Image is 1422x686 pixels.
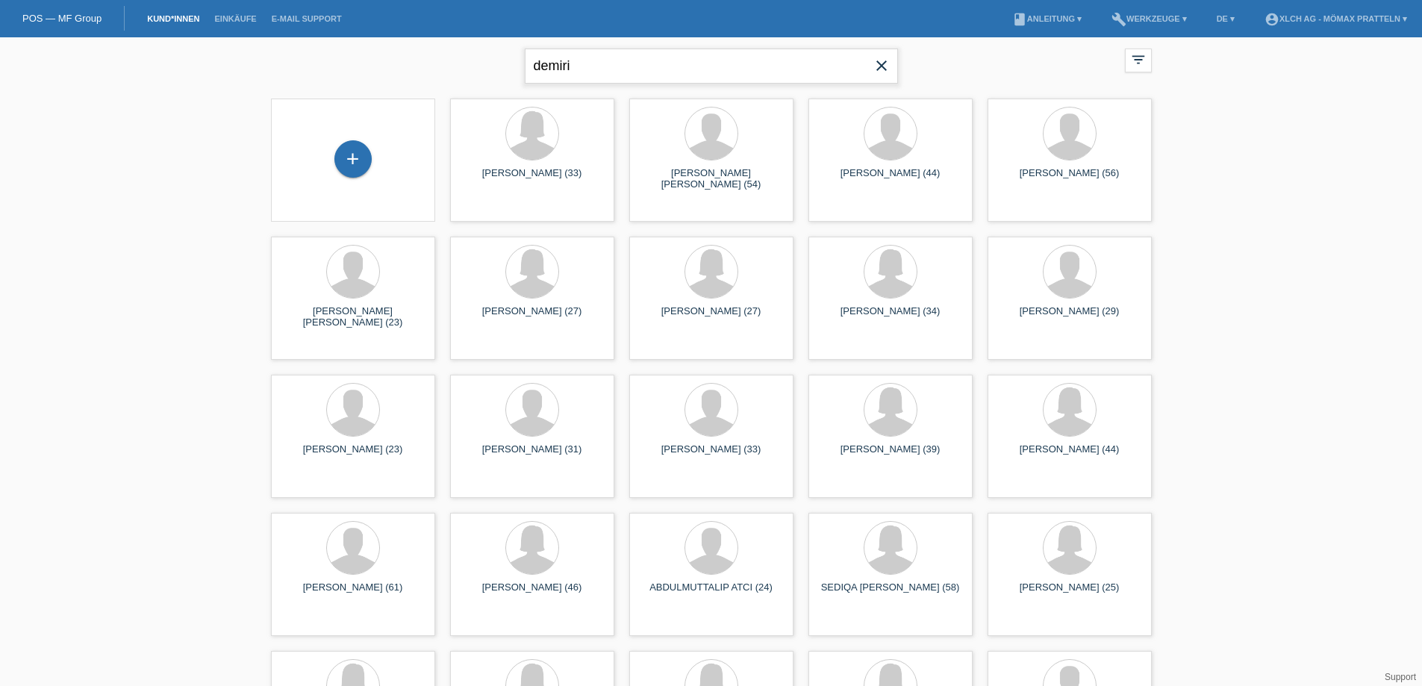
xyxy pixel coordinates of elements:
input: Suche... [525,49,898,84]
div: ABDULMUTTALIP ATCI (24) [641,581,782,605]
div: [PERSON_NAME] (27) [641,305,782,329]
div: [PERSON_NAME] [PERSON_NAME] (23) [283,305,423,329]
div: [PERSON_NAME] (33) [462,167,602,191]
a: Kund*innen [140,14,207,23]
div: [PERSON_NAME] (61) [283,581,423,605]
div: [PERSON_NAME] (56) [1000,167,1140,191]
div: [PERSON_NAME] (31) [462,443,602,467]
a: DE ▾ [1209,14,1242,23]
div: [PERSON_NAME] (25) [1000,581,1140,605]
i: build [1111,12,1126,27]
div: [PERSON_NAME] (33) [641,443,782,467]
div: Kund*in hinzufügen [335,146,371,172]
div: [PERSON_NAME] (46) [462,581,602,605]
a: Einkäufe [207,14,263,23]
a: POS — MF Group [22,13,102,24]
i: close [873,57,891,75]
div: [PERSON_NAME] (44) [1000,443,1140,467]
div: [PERSON_NAME] (39) [820,443,961,467]
a: E-Mail Support [264,14,349,23]
a: Support [1385,672,1416,682]
a: bookAnleitung ▾ [1005,14,1089,23]
div: [PERSON_NAME] (29) [1000,305,1140,329]
div: [PERSON_NAME] (44) [820,167,961,191]
div: [PERSON_NAME] (34) [820,305,961,329]
i: book [1012,12,1027,27]
div: [PERSON_NAME] (23) [283,443,423,467]
i: filter_list [1130,52,1147,68]
div: [PERSON_NAME] (27) [462,305,602,329]
i: account_circle [1264,12,1279,27]
a: account_circleXLCH AG - Mömax Pratteln ▾ [1257,14,1415,23]
div: [PERSON_NAME] [PERSON_NAME] (54) [641,167,782,191]
div: SEDIQA [PERSON_NAME] (58) [820,581,961,605]
a: buildWerkzeuge ▾ [1104,14,1194,23]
